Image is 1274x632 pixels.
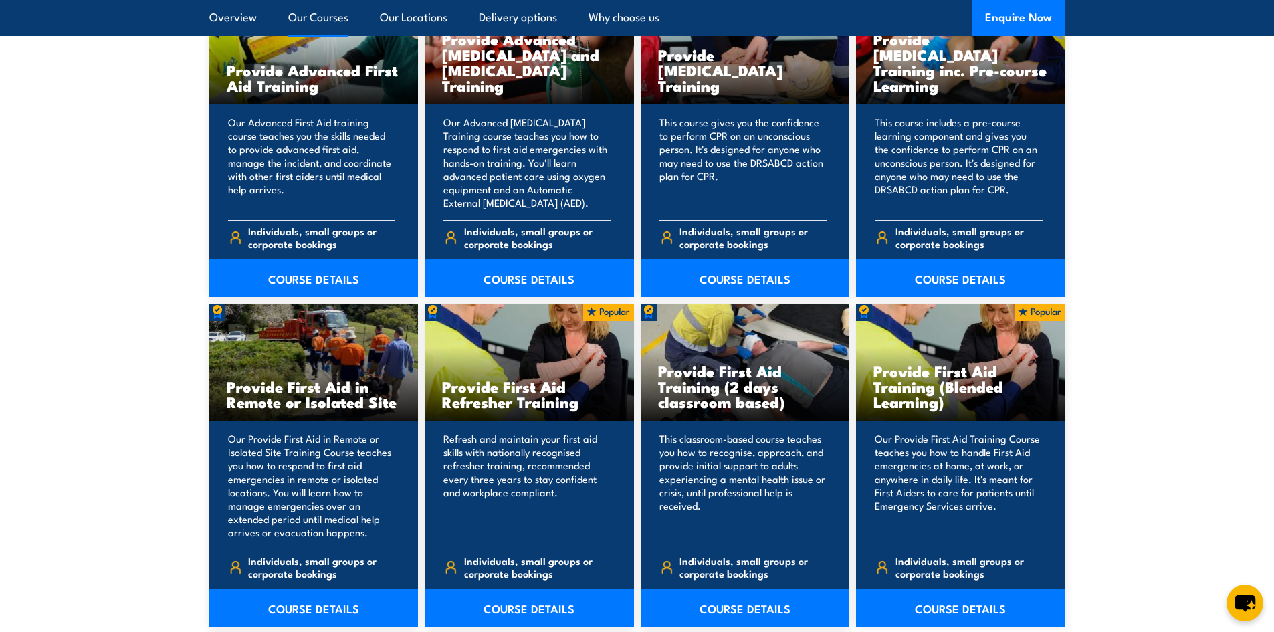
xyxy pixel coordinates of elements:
[227,62,401,93] h3: Provide Advanced First Aid Training
[658,363,833,409] h3: Provide First Aid Training (2 days classroom based)
[228,116,396,209] p: Our Advanced First Aid training course teaches you the skills needed to provide advanced first ai...
[248,554,395,580] span: Individuals, small groups or corporate bookings
[875,116,1043,209] p: This course includes a pre-course learning component and gives you the confidence to perform CPR ...
[425,589,634,627] a: COURSE DETAILS
[659,432,827,539] p: This classroom-based course teaches you how to recognise, approach, and provide initial support t...
[464,554,611,580] span: Individuals, small groups or corporate bookings
[442,379,617,409] h3: Provide First Aid Refresher Training
[464,225,611,250] span: Individuals, small groups or corporate bookings
[679,225,827,250] span: Individuals, small groups or corporate bookings
[228,432,396,539] p: Our Provide First Aid in Remote or Isolated Site Training Course teaches you how to respond to fi...
[679,554,827,580] span: Individuals, small groups or corporate bookings
[875,432,1043,539] p: Our Provide First Aid Training Course teaches you how to handle First Aid emergencies at home, at...
[443,432,611,539] p: Refresh and maintain your first aid skills with nationally recognised refresher training, recomme...
[873,363,1048,409] h3: Provide First Aid Training (Blended Learning)
[641,589,850,627] a: COURSE DETAILS
[873,31,1048,93] h3: Provide [MEDICAL_DATA] Training inc. Pre-course Learning
[641,259,850,297] a: COURSE DETAILS
[1227,585,1263,621] button: chat-button
[658,47,833,93] h3: Provide [MEDICAL_DATA] Training
[895,554,1043,580] span: Individuals, small groups or corporate bookings
[856,259,1065,297] a: COURSE DETAILS
[227,379,401,409] h3: Provide First Aid in Remote or Isolated Site
[209,259,419,297] a: COURSE DETAILS
[442,31,617,93] h3: Provide Advanced [MEDICAL_DATA] and [MEDICAL_DATA] Training
[856,589,1065,627] a: COURSE DETAILS
[248,225,395,250] span: Individuals, small groups or corporate bookings
[443,116,611,209] p: Our Advanced [MEDICAL_DATA] Training course teaches you how to respond to first aid emergencies w...
[895,225,1043,250] span: Individuals, small groups or corporate bookings
[659,116,827,209] p: This course gives you the confidence to perform CPR on an unconscious person. It's designed for a...
[425,259,634,297] a: COURSE DETAILS
[209,589,419,627] a: COURSE DETAILS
